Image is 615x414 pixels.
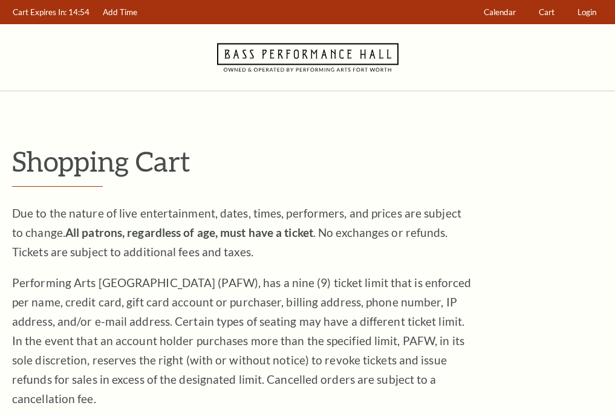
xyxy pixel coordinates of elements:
[68,7,89,17] span: 14:54
[539,7,555,17] span: Cart
[13,7,67,17] span: Cart Expires In:
[478,1,522,24] a: Calendar
[65,225,313,239] strong: All patrons, regardless of age, must have a ticket
[97,1,143,24] a: Add Time
[12,146,603,176] p: Shopping Cart
[484,7,516,17] span: Calendar
[578,7,596,17] span: Login
[12,206,461,259] span: Due to the nature of live entertainment, dates, times, performers, and prices are subject to chan...
[572,1,602,24] a: Login
[12,273,472,409] p: Performing Arts [GEOGRAPHIC_DATA] (PAFW), has a nine (9) ticket limit that is enforced per name, ...
[533,1,561,24] a: Cart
